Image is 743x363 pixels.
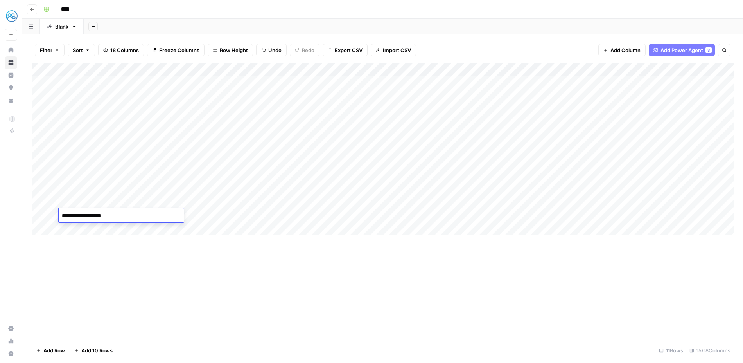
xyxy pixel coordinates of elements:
span: Add Row [43,347,65,354]
a: Usage [5,335,17,347]
button: Add 10 Rows [70,344,117,357]
span: 3 [707,47,710,53]
button: Help + Support [5,347,17,360]
a: Insights [5,69,17,81]
span: Redo [302,46,314,54]
button: Undo [256,44,287,56]
span: Add Column [610,46,641,54]
span: 18 Columns [110,46,139,54]
span: Row Height [220,46,248,54]
span: Sort [73,46,83,54]
div: Blank [55,23,68,31]
button: Export CSV [323,44,368,56]
button: Add Power Agent3 [649,44,715,56]
button: Add Column [598,44,646,56]
span: Freeze Columns [159,46,199,54]
div: 3 [705,47,712,53]
button: Filter [35,44,65,56]
span: Import CSV [383,46,411,54]
span: Filter [40,46,52,54]
a: Browse [5,56,17,69]
a: Your Data [5,94,17,107]
button: Workspace: MyHealthTeam [5,6,17,26]
button: Sort [68,44,95,56]
button: 18 Columns [98,44,144,56]
a: Settings [5,322,17,335]
button: Freeze Columns [147,44,205,56]
a: Blank [40,19,84,34]
img: MyHealthTeam Logo [5,9,19,23]
button: Import CSV [371,44,416,56]
div: 15/18 Columns [686,344,734,357]
a: Opportunities [5,81,17,94]
span: Undo [268,46,282,54]
button: Row Height [208,44,253,56]
button: Add Row [32,344,70,357]
a: Home [5,44,17,56]
div: 11 Rows [656,344,686,357]
span: Add 10 Rows [81,347,113,354]
button: Redo [290,44,319,56]
span: Add Power Agent [660,46,703,54]
span: Export CSV [335,46,363,54]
